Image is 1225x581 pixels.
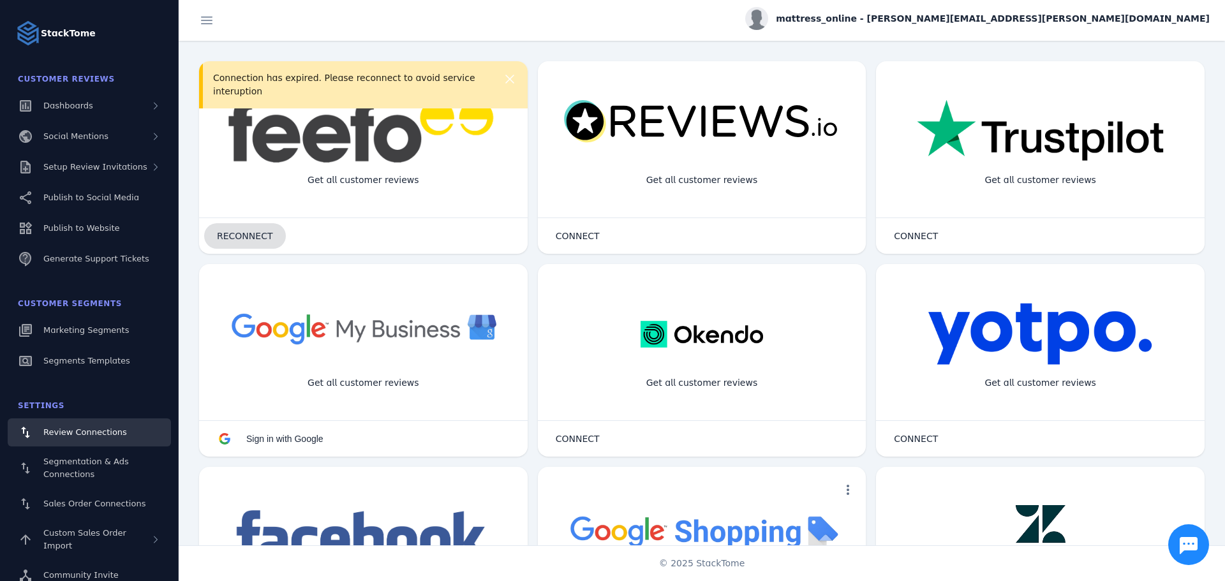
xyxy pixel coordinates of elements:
span: Community Invite [43,570,119,580]
img: profile.jpg [745,7,768,30]
img: reviewsio.svg [563,99,841,144]
img: facebook.png [228,505,499,569]
span: Setup Review Invitations [43,162,147,172]
button: RECONNECT [204,223,286,249]
button: CONNECT [881,223,951,249]
span: Customer Reviews [18,75,115,84]
span: Generate Support Tickets [43,254,149,263]
span: CONNECT [894,434,938,443]
span: Custom Sales Order Import [43,528,126,550]
span: Settings [18,401,64,410]
img: googlebusiness.png [225,302,502,354]
span: Segmentation & Ads Connections [43,457,129,479]
a: Publish to Social Media [8,184,171,212]
span: Publish to Social Media [43,193,139,202]
span: Marketing Segments [43,325,129,335]
button: CONNECT [881,426,951,452]
span: © 2025 StackTome [659,557,745,570]
span: Sign in with Google [246,434,323,444]
img: trustpilot.png [917,99,1164,163]
span: Customer Segments [18,299,122,308]
span: mattress_online - [PERSON_NAME][EMAIL_ADDRESS][PERSON_NAME][DOMAIN_NAME] [776,12,1210,26]
button: more [835,477,861,503]
span: CONNECT [894,232,938,240]
span: RECONNECT [217,232,273,240]
span: CONNECT [556,434,600,443]
strong: StackTome [41,27,96,40]
div: Get all customer reviews [974,366,1106,400]
img: googleshopping.png [563,505,841,557]
span: CONNECT [556,232,600,240]
button: Sign in with Google [204,426,336,452]
button: CONNECT [543,223,612,249]
a: Sales Order Connections [8,490,171,518]
button: mattress_online - [PERSON_NAME][EMAIL_ADDRESS][PERSON_NAME][DOMAIN_NAME] [745,7,1210,30]
a: Segments Templates [8,347,171,375]
img: yotpo.png [928,302,1153,366]
div: Get all customer reviews [636,366,768,400]
a: Generate Support Tickets [8,245,171,273]
span: Sales Order Connections [43,499,145,508]
a: Segmentation & Ads Connections [8,449,171,487]
div: Connection has expired. Please reconnect to avoid service interuption [213,71,487,98]
img: okendo.webp [641,302,762,366]
div: Get all customer reviews [297,366,429,400]
img: feefo.png [226,99,500,163]
span: Social Mentions [43,131,108,141]
div: Get all customer reviews [636,163,768,197]
img: Logo image [15,20,41,46]
div: Get all customer reviews [974,163,1106,197]
div: Get all customer reviews [297,163,429,197]
span: Publish to Website [43,223,119,233]
span: Dashboards [43,101,93,110]
button: CONNECT [543,426,612,452]
span: Segments Templates [43,356,130,365]
a: Review Connections [8,418,171,446]
span: Review Connections [43,427,127,437]
a: Marketing Segments [8,316,171,344]
img: zendesk.png [996,505,1085,569]
a: Publish to Website [8,214,171,242]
